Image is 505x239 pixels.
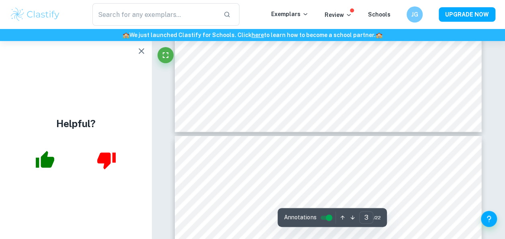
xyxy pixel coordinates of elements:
a: here [251,32,264,38]
button: Fullscreen [157,47,174,63]
h6: JG [410,10,419,19]
button: Help and Feedback [481,211,497,227]
h4: Helpful? [56,116,96,131]
h6: We just launched Clastify for Schools. Click to learn how to become a school partner. [2,31,503,39]
input: Search for any exemplars... [92,3,217,26]
span: 🏫 [376,32,382,38]
p: Exemplars [271,10,309,19]
span: / 22 [373,214,380,221]
a: Schools [368,11,391,18]
img: Clastify logo [10,6,61,23]
button: UPGRADE NOW [439,7,495,22]
span: Annotations [284,213,316,222]
button: JG [407,6,423,23]
p: Review [325,10,352,19]
span: 🏫 [123,32,129,38]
